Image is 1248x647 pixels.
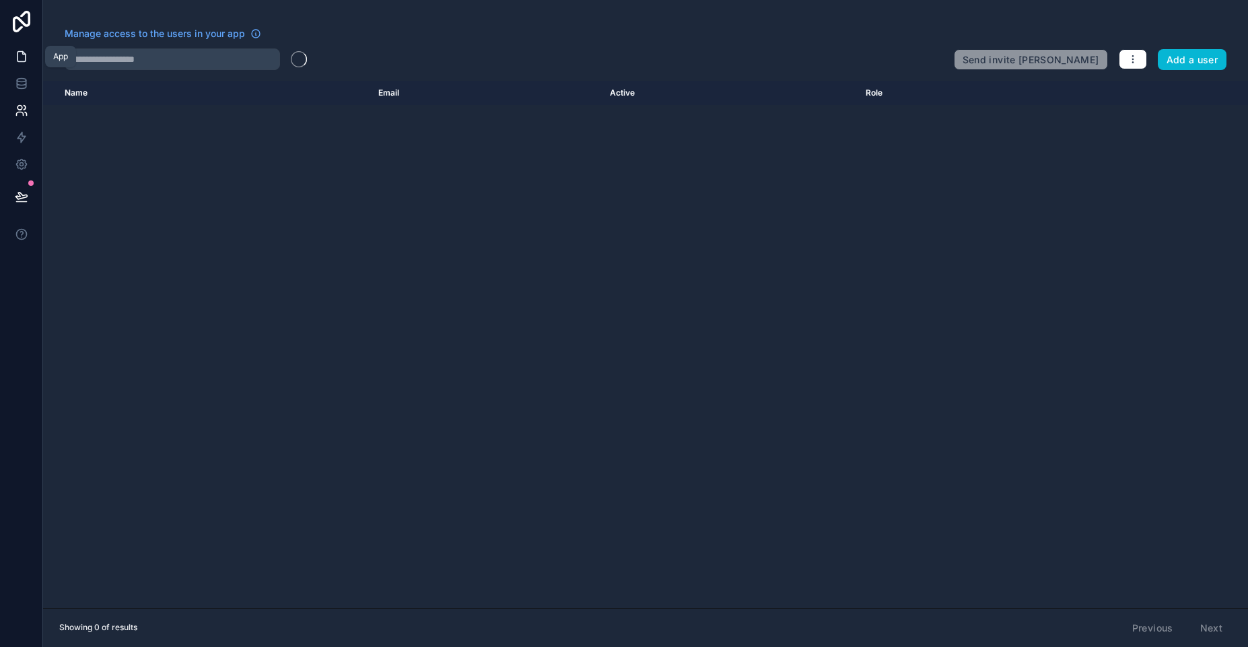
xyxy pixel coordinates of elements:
[602,81,858,105] th: Active
[65,27,245,40] span: Manage access to the users in your app
[1158,49,1227,71] button: Add a user
[43,81,1248,608] div: scrollable content
[53,51,68,62] div: App
[43,81,370,105] th: Name
[59,622,137,633] span: Showing 0 of results
[370,81,601,105] th: Email
[858,81,1064,105] th: Role
[65,27,261,40] a: Manage access to the users in your app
